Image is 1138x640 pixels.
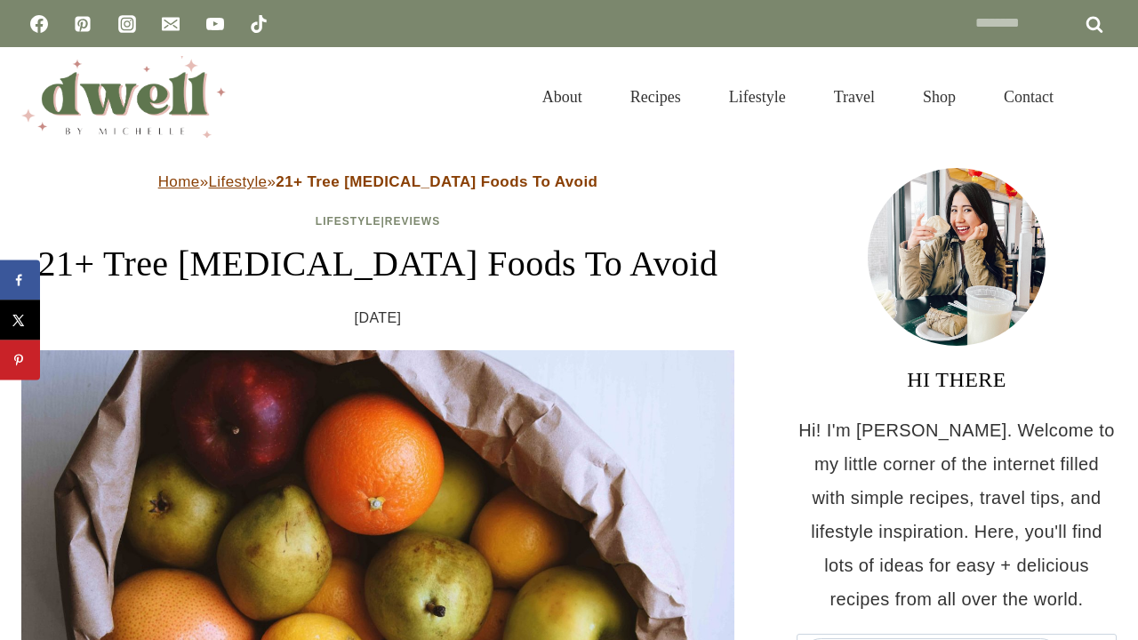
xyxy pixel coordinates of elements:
[518,66,606,128] a: About
[355,305,402,332] time: [DATE]
[385,215,440,228] a: Reviews
[158,173,598,190] span: » »
[980,66,1078,128] a: Contact
[797,364,1117,396] h3: HI THERE
[153,6,188,42] a: Email
[606,66,705,128] a: Recipes
[21,6,57,42] a: Facebook
[241,6,276,42] a: TikTok
[197,6,233,42] a: YouTube
[208,173,267,190] a: Lifestyle
[21,237,734,291] h1: 21+ Tree [MEDICAL_DATA] Foods To Avoid
[810,66,899,128] a: Travel
[276,173,597,190] strong: 21+ Tree [MEDICAL_DATA] Foods To Avoid
[316,215,381,228] a: Lifestyle
[1086,82,1117,112] button: View Search Form
[518,66,1078,128] nav: Primary Navigation
[899,66,980,128] a: Shop
[158,173,200,190] a: Home
[705,66,810,128] a: Lifestyle
[797,413,1117,616] p: Hi! I'm [PERSON_NAME]. Welcome to my little corner of the internet filled with simple recipes, tr...
[21,56,226,138] img: DWELL by michelle
[316,215,440,228] span: |
[109,6,145,42] a: Instagram
[65,6,100,42] a: Pinterest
